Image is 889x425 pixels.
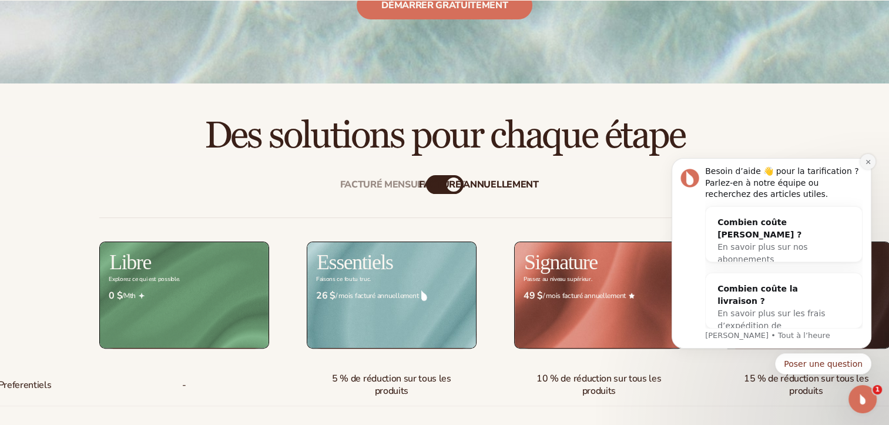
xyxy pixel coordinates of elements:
div: Facturé mensuellement [340,179,465,190]
strong: 0 $ [109,290,122,302]
div: facturé annuellement [419,179,539,190]
font: 5 % de réduction sur tous les produits [332,372,451,397]
h2: Essentiels [317,252,393,273]
span: 10 % de réduction sur tous les produits [524,368,675,402]
h2: Signature [524,252,598,273]
iframe: Intercom live chat [848,385,877,413]
img: Star_6.png [629,293,635,298]
h2: Des solutions pour chaque étape [33,116,856,156]
iframe: Intercom notifications message [654,120,889,393]
div: Passez au niveau supérieur. [524,276,592,283]
font: / mois facturé annuellement [543,292,626,300]
font: / mois facturé annuellement [336,292,418,300]
img: Free_Icon_bb6e7c7e-73f8-44bd-8ed0-223ea0fc522e.png [139,293,145,299]
span: 1 [873,385,882,394]
img: Signature_BG_eeb718c8-65ac-49e3-a4e5-327c6aa73146.jpg [515,242,683,348]
img: free_bg.png [100,242,269,348]
img: Essentials_BG_9050f826-5aa9-47d9-a362-757b82c62641.jpg [307,242,476,348]
img: drop.png [421,290,427,301]
font: /Mth [122,292,136,300]
strong: 49 $ [524,290,543,302]
div: Explorez ce qui est possible. [109,276,180,283]
span: - [182,374,186,396]
div: Faisons ce foutu truc. [316,276,371,283]
strong: 26 $ [316,290,336,302]
h2: Libre [109,252,151,273]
